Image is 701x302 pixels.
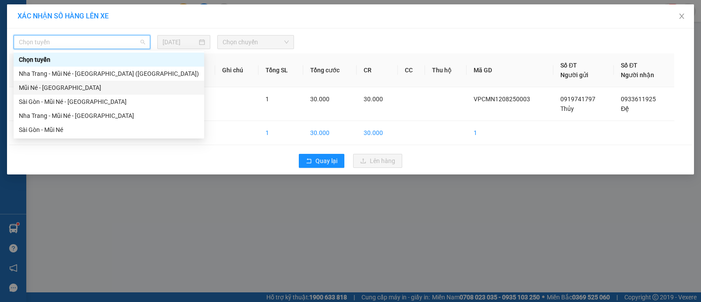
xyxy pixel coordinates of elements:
[19,111,199,121] div: Nha Trang - Mũi Né - [GEOGRAPHIC_DATA]
[306,158,312,165] span: rollback
[19,83,199,92] div: Mũi Né - [GEOGRAPHIC_DATA]
[364,96,383,103] span: 30.000
[621,62,637,69] span: Số ĐT
[163,37,197,47] input: 12/08/2025
[258,121,303,145] td: 1
[299,154,344,168] button: rollbackQuay lại
[310,96,329,103] span: 30.000
[19,69,199,78] div: Nha Trang - Mũi Né - [GEOGRAPHIC_DATA] ([GEOGRAPHIC_DATA])
[4,4,127,37] li: Nam Hải Limousine
[14,53,204,67] div: Chọn tuyến
[621,71,654,78] span: Người nhận
[357,121,398,145] td: 30.000
[14,81,204,95] div: Mũi Né - Sài Gòn
[621,105,629,112] span: Đệ
[9,53,41,87] th: STT
[19,55,199,64] div: Chọn tuyến
[621,96,656,103] span: 0933611925
[474,96,530,103] span: VPCMN1208250003
[14,109,204,123] div: Nha Trang - Mũi Né - Sài Gòn
[467,53,554,87] th: Mã GD
[669,4,694,29] button: Close
[215,53,258,87] th: Ghi chú
[223,36,289,49] span: Chọn chuyến
[4,47,60,57] li: VP VP chợ Mũi Né
[467,121,554,145] td: 1
[19,125,199,135] div: Sài Gòn - Mũi Né
[266,96,269,103] span: 1
[14,95,204,109] div: Sài Gòn - Mũi Né - Nha Trang
[398,53,425,87] th: CC
[315,156,337,166] span: Quay lại
[353,154,402,168] button: uploadLên hàng
[19,36,145,49] span: Chọn tuyến
[678,13,685,20] span: close
[19,97,199,107] div: Sài Gòn - Mũi Né - [GEOGRAPHIC_DATA]
[4,59,11,65] span: environment
[560,62,577,69] span: Số ĐT
[9,87,41,121] td: 1
[258,53,303,87] th: Tổng SL
[357,53,398,87] th: CR
[14,123,204,137] div: Sài Gòn - Mũi Né
[18,12,109,20] span: XÁC NHẬN SỐ HÀNG LÊN XE
[4,4,35,35] img: logo.jpg
[60,47,117,76] li: VP VP [PERSON_NAME] Lão
[425,53,467,87] th: Thu hộ
[303,53,357,87] th: Tổng cước
[303,121,357,145] td: 30.000
[560,105,574,112] span: Thủy
[14,67,204,81] div: Nha Trang - Mũi Né - Sài Gòn (Sáng)
[560,96,595,103] span: 0919741797
[560,71,588,78] span: Người gửi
